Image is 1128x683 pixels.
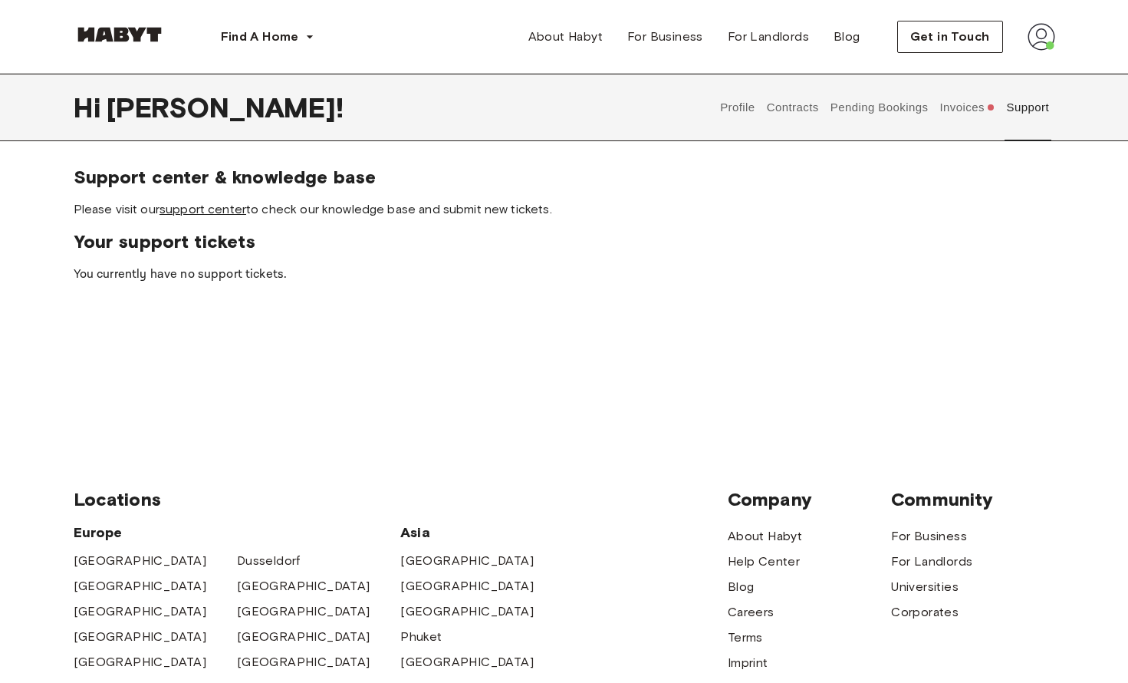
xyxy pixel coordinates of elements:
a: For Business [615,21,715,52]
a: [GEOGRAPHIC_DATA] [237,577,370,596]
a: [GEOGRAPHIC_DATA] [400,577,534,596]
img: Habyt [74,27,166,42]
a: Blog [728,578,755,596]
a: Blog [821,21,873,52]
span: Your support tickets [74,230,1055,253]
a: Dusseldorf [237,552,301,570]
button: Get in Touch [897,21,1003,53]
a: Terms [728,629,763,647]
a: support center [159,202,246,216]
span: [PERSON_NAME] ! [107,91,344,124]
p: You currently have no support tickets. [74,266,1055,284]
a: Careers [728,603,774,622]
a: [GEOGRAPHIC_DATA] [400,602,534,621]
span: Europe [74,523,401,542]
span: Locations [74,488,728,511]
span: Company [728,488,891,511]
button: Support [1005,74,1051,141]
a: Corporates [891,603,959,622]
span: Asia [400,523,564,542]
a: For Landlords [715,21,821,52]
a: For Landlords [891,553,972,571]
a: About Habyt [516,21,615,52]
a: Imprint [728,654,768,672]
div: user profile tabs [715,74,1055,141]
a: [GEOGRAPHIC_DATA] [74,602,207,621]
button: Contracts [765,74,821,141]
span: Get in Touch [910,28,990,46]
a: Help Center [728,553,800,571]
span: Please visit our to check our knowledge base and submit new tickets. [74,201,1055,218]
button: Pending Bookings [828,74,930,141]
span: About Habyt [528,28,603,46]
span: Blog [834,28,860,46]
a: [GEOGRAPHIC_DATA] [74,552,207,570]
a: [GEOGRAPHIC_DATA] [74,653,207,671]
span: Support center & knowledge base [74,166,1055,189]
span: For Landlords [728,28,809,46]
a: For Business [891,527,967,546]
a: [GEOGRAPHIC_DATA] [237,653,370,671]
span: Community [891,488,1054,511]
a: [GEOGRAPHIC_DATA] [237,628,370,646]
a: Universities [891,578,959,596]
a: [GEOGRAPHIC_DATA] [74,577,207,596]
img: avatar [1028,23,1055,51]
a: [GEOGRAPHIC_DATA] [400,552,534,570]
a: [GEOGRAPHIC_DATA] [237,602,370,621]
a: [GEOGRAPHIC_DATA] [74,628,207,646]
a: Phuket [400,628,442,646]
span: Find A Home [221,28,299,46]
a: [GEOGRAPHIC_DATA] [400,653,534,671]
a: About Habyt [728,527,802,546]
span: Hi [74,91,107,124]
span: For Business [627,28,703,46]
button: Invoices [938,74,997,141]
button: Profile [719,74,758,141]
button: Find A Home [209,21,327,52]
